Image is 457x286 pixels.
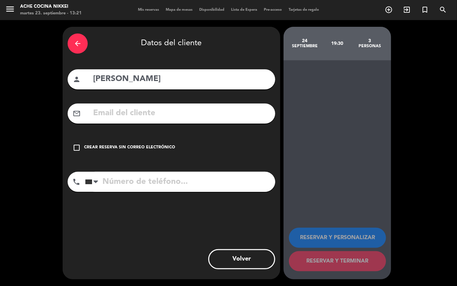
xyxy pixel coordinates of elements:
div: 19:30 [321,32,354,55]
div: Peru (Perú): +51 [85,172,101,192]
i: menu [5,4,15,14]
button: RESERVAR Y TERMINAR [289,251,386,271]
span: Mapa de mesas [162,8,196,12]
span: Tarjetas de regalo [285,8,322,12]
button: RESERVAR Y PERSONALIZAR [289,228,386,248]
input: Nombre del cliente [92,72,270,86]
div: septiembre [289,44,321,49]
input: Email del cliente [92,106,270,120]
i: turned_in_not [421,6,429,14]
i: exit_to_app [403,6,411,14]
i: search [439,6,447,14]
div: 3 [354,38,386,44]
input: Número de teléfono... [85,172,275,192]
i: person [73,75,81,83]
div: 24 [289,38,321,44]
div: Crear reserva sin correo electrónico [84,144,175,151]
div: Datos del cliente [68,32,275,55]
div: martes 23. septiembre - 13:21 [20,10,82,17]
span: Lista de Espera [228,8,260,12]
i: add_circle_outline [385,6,393,14]
button: Volver [208,249,275,269]
div: Ache Cocina Nikkei [20,3,82,10]
i: check_box_outline_blank [73,144,81,152]
span: Disponibilidad [196,8,228,12]
span: Pre-acceso [260,8,285,12]
div: personas [354,44,386,49]
i: mail_outline [73,110,81,118]
span: Mis reservas [135,8,162,12]
i: arrow_back [74,40,82,48]
i: phone [72,178,80,186]
button: menu [5,4,15,16]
